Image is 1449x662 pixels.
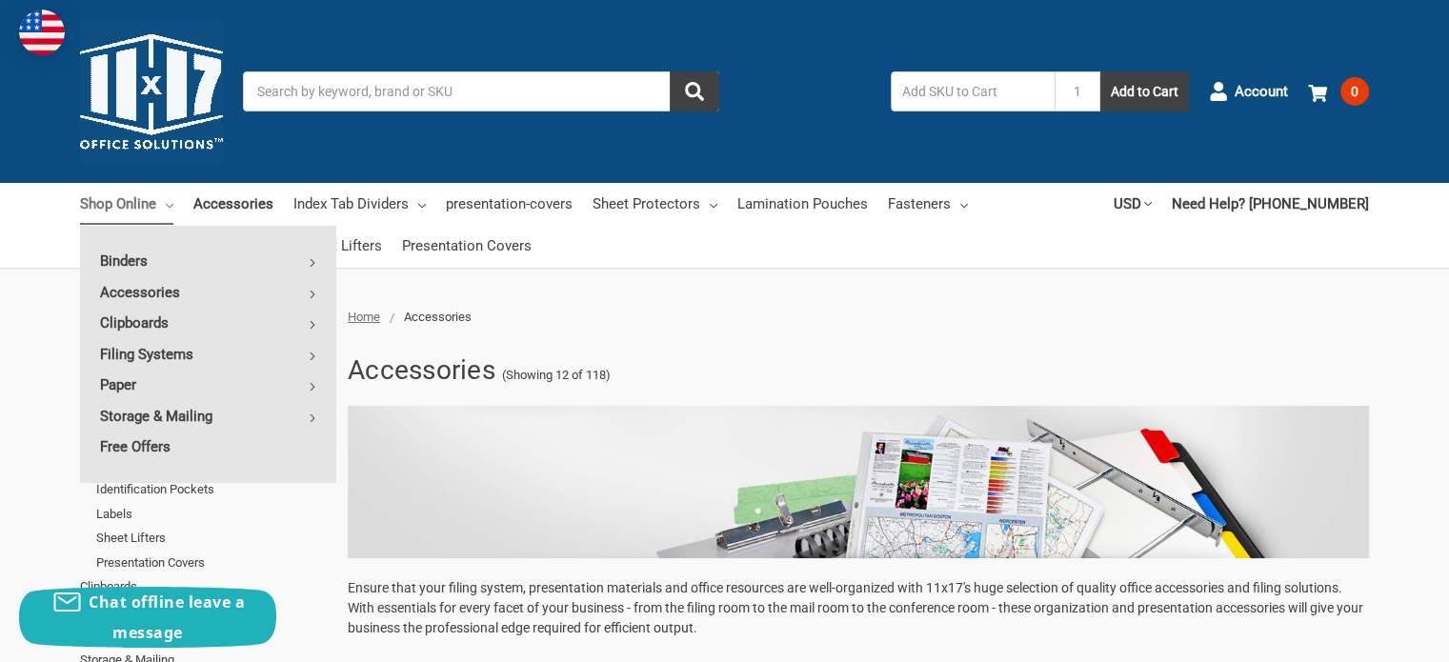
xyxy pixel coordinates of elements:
a: Presentation Covers [96,551,327,575]
a: Fasteners [888,183,968,225]
a: Filing Systems [80,339,336,370]
a: Sheet Lifters [96,526,327,551]
a: Clipboards [80,574,327,599]
img: 11x17.com [80,20,223,163]
a: Binders [80,246,336,276]
a: USD [1114,183,1152,225]
a: presentation-covers [446,183,573,225]
a: Shop Online [80,183,173,225]
a: Clipboards [80,308,336,338]
a: Labels [239,225,281,267]
a: Free Offers [80,431,336,462]
a: 0 [1308,67,1369,116]
input: Add SKU to Cart [891,71,1055,111]
span: Chat offline leave a message [89,592,245,643]
a: Need Help? [PHONE_NUMBER] [1172,183,1369,225]
a: Storage & Mailing [80,401,336,431]
button: Add to Cart [1100,71,1189,111]
span: (Showing 12 of 118) [502,366,611,385]
a: Sheet Lifters [301,225,382,267]
span: 0 [1340,77,1369,106]
a: Sheet Protectors [593,183,717,225]
a: Accessories [193,183,273,225]
a: Identification Pockets [96,477,327,502]
a: Account [1209,67,1288,116]
a: Home [348,310,380,324]
a: Paper [80,370,336,400]
img: duty and tax information for United States [19,10,65,55]
span: Accessories [404,310,472,324]
input: Search by keyword, brand or SKU [243,71,719,111]
a: Identification Pockets [80,225,219,267]
button: Chat offline leave a message [19,587,276,648]
a: Lamination Pouches [737,183,868,225]
a: Accessories [80,277,336,308]
h1: Accessories [348,346,495,395]
span: Account [1235,81,1288,103]
a: Presentation Covers [402,225,532,267]
a: Labels [96,502,327,527]
img: 11x17-lp-accessories.jpg [348,406,1369,558]
a: Index Tab Dividers [293,183,426,225]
